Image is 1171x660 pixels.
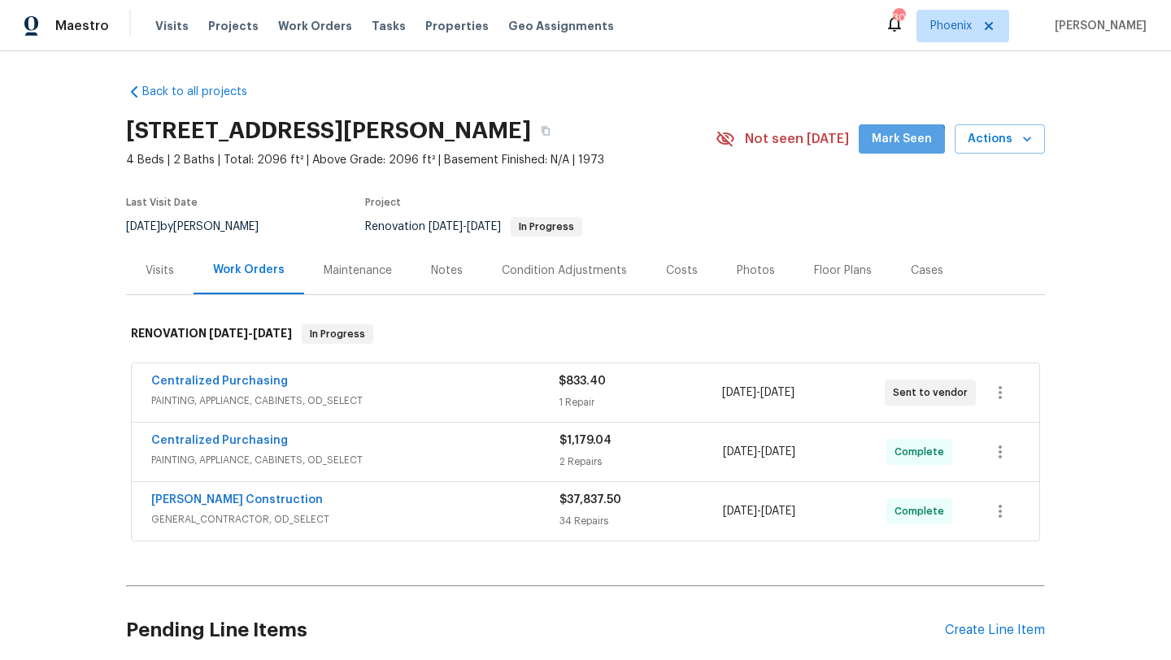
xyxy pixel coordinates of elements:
[213,262,285,278] div: Work Orders
[151,376,288,387] a: Centralized Purchasing
[930,18,972,34] span: Phoenix
[1048,18,1147,34] span: [PERSON_NAME]
[146,263,174,279] div: Visits
[945,623,1045,638] div: Create Line Item
[429,221,463,232] span: [DATE]
[559,494,621,506] span: $37,837.50
[723,506,757,517] span: [DATE]
[278,18,352,34] span: Work Orders
[126,217,278,237] div: by [PERSON_NAME]
[151,393,559,409] span: PAINTING, APPLIANCE, CABINETS, OD_SELECT
[911,263,943,279] div: Cases
[895,444,951,460] span: Complete
[431,263,463,279] div: Notes
[303,326,372,342] span: In Progress
[502,263,627,279] div: Condition Adjustments
[209,328,248,339] span: [DATE]
[872,129,932,150] span: Mark Seen
[761,506,795,517] span: [DATE]
[151,494,323,506] a: [PERSON_NAME] Construction
[512,222,581,232] span: In Progress
[722,387,756,398] span: [DATE]
[365,198,401,207] span: Project
[208,18,259,34] span: Projects
[814,263,872,279] div: Floor Plans
[126,221,160,232] span: [DATE]
[737,263,775,279] div: Photos
[324,263,392,279] div: Maintenance
[531,116,560,145] button: Copy Address
[760,387,794,398] span: [DATE]
[467,221,501,232] span: [DATE]
[429,221,501,232] span: -
[372,20,406,32] span: Tasks
[425,18,489,34] span: Properties
[893,10,904,26] div: 30
[859,124,945,154] button: Mark Seen
[745,131,849,147] span: Not seen [DATE]
[723,446,757,458] span: [DATE]
[508,18,614,34] span: Geo Assignments
[55,18,109,34] span: Maestro
[723,503,795,519] span: -
[365,221,582,232] span: Renovation
[559,513,723,529] div: 34 Repairs
[722,384,794,401] span: -
[253,328,292,339] span: [DATE]
[723,444,795,460] span: -
[968,129,1032,150] span: Actions
[955,124,1045,154] button: Actions
[559,454,723,470] div: 2 Repairs
[666,263,698,279] div: Costs
[209,328,292,339] span: -
[126,152,716,168] span: 4 Beds | 2 Baths | Total: 2096 ft² | Above Grade: 2096 ft² | Basement Finished: N/A | 1973
[559,376,606,387] span: $833.40
[559,435,612,446] span: $1,179.04
[559,394,721,410] div: 1 Repair
[126,198,198,207] span: Last Visit Date
[126,84,282,100] a: Back to all projects
[155,18,189,34] span: Visits
[151,511,559,528] span: GENERAL_CONTRACTOR, OD_SELECT
[893,384,974,401] span: Sent to vendor
[126,308,1045,360] div: RENOVATION [DATE]-[DATE]In Progress
[151,452,559,468] span: PAINTING, APPLIANCE, CABINETS, OD_SELECT
[151,435,288,446] a: Centralized Purchasing
[895,503,951,519] span: Complete
[761,446,795,458] span: [DATE]
[131,324,292,344] h6: RENOVATION
[126,123,531,139] h2: [STREET_ADDRESS][PERSON_NAME]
